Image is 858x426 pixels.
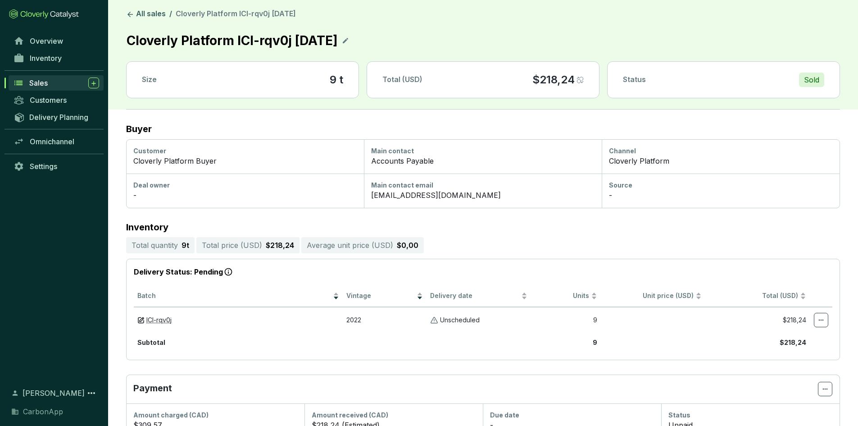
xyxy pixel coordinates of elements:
div: Accounts Payable [371,156,595,166]
p: Cloverly Platform ICI-rqv0j [DATE] [126,31,338,50]
td: $218,24 [705,307,810,333]
div: Cloverly Platform [609,156,832,166]
p: $218,24 [532,73,575,87]
span: Overview [30,37,63,46]
a: ICI-rqv0j [146,316,172,325]
b: 9 [593,339,597,346]
span: Cloverly Platform ICI-rqv0j [DATE] [176,9,296,18]
div: - [609,190,832,201]
span: Omnichannel [30,137,74,146]
span: Vintage [346,292,415,300]
span: Unit price (USD) [643,292,694,299]
a: Omnichannel [9,134,104,149]
a: Settings [9,159,104,174]
a: Sales [9,75,104,91]
a: Inventory [9,50,104,66]
div: Due date [490,411,654,420]
span: Customers [30,96,67,105]
th: Vintage [343,285,427,307]
div: Main contact [371,147,595,156]
div: - [133,190,357,201]
section: 9 t [330,73,343,87]
li: / [169,9,172,20]
a: All sales [124,9,168,20]
p: Average unit price ( USD ) [307,240,393,251]
th: Units [531,285,601,307]
p: Size [142,75,157,85]
p: 9 t [182,240,189,251]
p: Unscheduled [440,316,480,325]
img: draft [137,316,145,325]
div: Customer [133,147,357,156]
a: Customers [9,92,104,108]
div: Main contact email [371,181,595,190]
a: Delivery Planning [9,110,104,124]
p: Total price ( USD ) [202,240,262,251]
b: Subtotal [137,339,165,346]
th: Batch [134,285,343,307]
p: Status [623,75,646,85]
div: Channel [609,147,832,156]
a: Overview [9,33,104,49]
p: Payment [133,382,818,396]
p: Total quantity [132,240,178,251]
div: [EMAIL_ADDRESS][DOMAIN_NAME] [371,190,595,201]
td: 9 [531,307,601,333]
span: Amount received (CAD) [312,411,388,419]
p: Delivery Status: Pending [134,266,832,278]
div: Deal owner [133,181,357,190]
span: [PERSON_NAME] [23,388,85,399]
div: Cloverly Platform Buyer [133,156,357,166]
p: Inventory [126,223,840,232]
div: Status [668,411,832,420]
span: Units [535,292,589,300]
p: $218,24 [266,240,294,251]
th: Delivery date [427,285,531,307]
p: $0,00 [397,240,418,251]
span: Batch [137,292,331,300]
td: 2022 [343,307,427,333]
div: Source [609,181,832,190]
img: Unscheduled [430,316,438,325]
span: Settings [30,162,57,171]
span: CarbonApp [23,406,63,417]
span: Inventory [30,54,62,63]
b: $218,24 [780,339,806,346]
span: Delivery Planning [29,113,88,122]
span: Total (USD) [762,292,798,299]
span: Total (USD) [382,75,422,84]
span: Delivery date [430,292,519,300]
span: Sales [29,78,48,87]
span: Amount charged (CAD) [133,411,209,419]
h2: Buyer [126,124,152,134]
